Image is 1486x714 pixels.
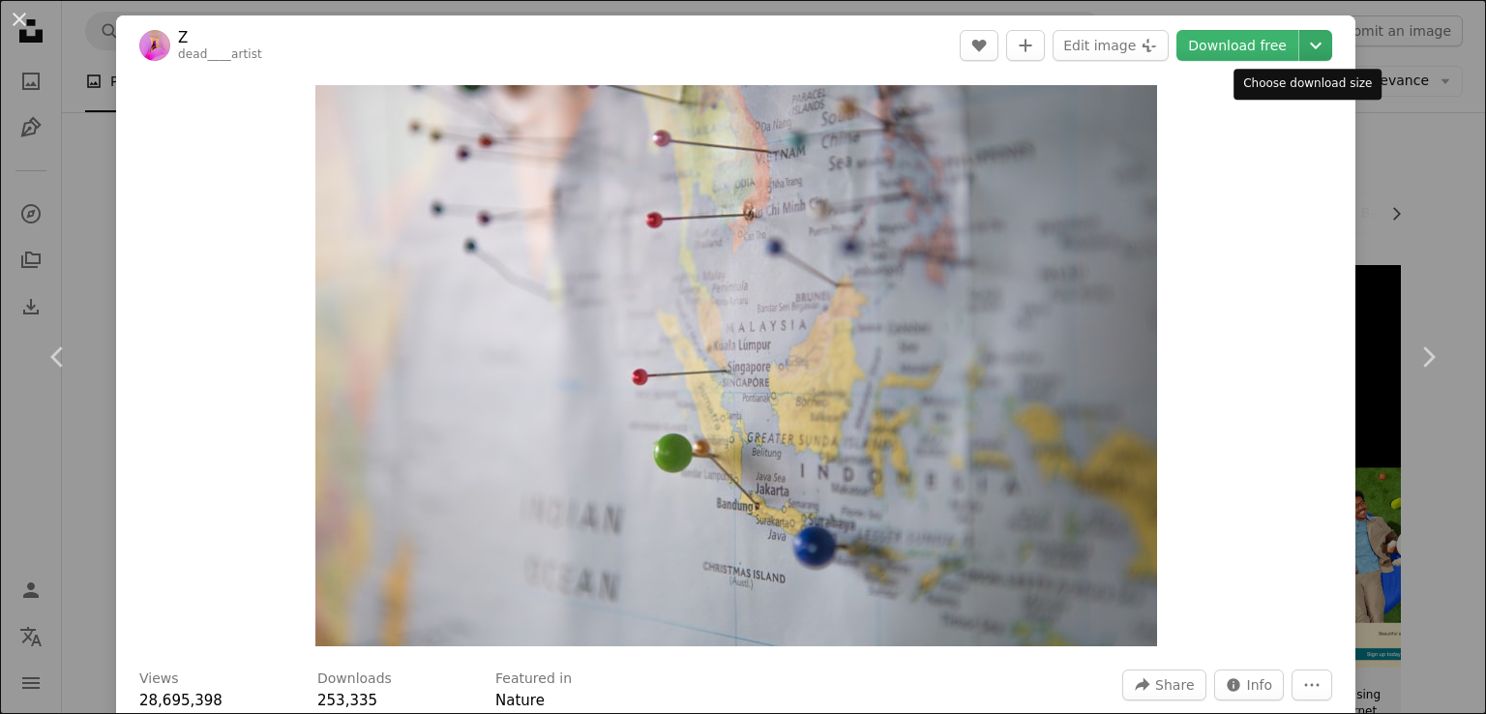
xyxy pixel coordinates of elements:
a: Download free [1176,30,1298,61]
button: Stats about this image [1214,669,1285,700]
h3: Featured in [495,669,572,689]
a: dead____artist [178,47,262,61]
span: Info [1247,670,1273,699]
h3: Downloads [317,669,392,689]
h3: Views [139,669,179,689]
span: 28,695,398 [139,692,223,709]
a: Nature [495,692,545,709]
button: Choose download size [1299,30,1332,61]
img: Go to Z's profile [139,30,170,61]
button: Zoom in on this image [315,85,1157,646]
button: Like [960,30,998,61]
span: Share [1155,670,1194,699]
div: Choose download size [1233,69,1382,100]
button: More Actions [1292,669,1332,700]
button: Share this image [1122,669,1205,700]
a: Next [1370,264,1486,450]
button: Edit image [1053,30,1169,61]
button: Add to Collection [1006,30,1045,61]
a: Z [178,28,262,47]
span: 253,335 [317,692,377,709]
img: world map with pins [315,85,1157,646]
